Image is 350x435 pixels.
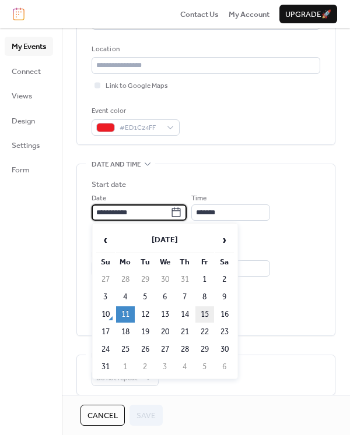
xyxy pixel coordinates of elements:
td: 8 [195,289,214,305]
th: Su [96,254,115,270]
td: 22 [195,324,214,340]
td: 31 [96,359,115,375]
td: 24 [96,341,115,358]
td: 25 [116,341,135,358]
button: Upgrade🚀 [279,5,337,23]
a: Views [5,86,53,105]
th: Tu [136,254,155,270]
td: 5 [136,289,155,305]
td: 20 [156,324,174,340]
span: Design [12,115,35,127]
a: My Account [229,8,269,20]
td: 1 [116,359,135,375]
td: 13 [156,306,174,323]
td: 10 [96,306,115,323]
img: logo [13,8,24,20]
td: 29 [136,271,155,288]
span: Date [92,193,106,204]
td: 28 [116,271,135,288]
td: 16 [215,306,234,323]
span: Connect [12,66,41,77]
td: 2 [215,271,234,288]
td: 6 [215,359,234,375]
div: Event color [92,105,177,117]
td: 9 [215,289,234,305]
td: 3 [156,359,174,375]
span: My Events [12,41,46,52]
span: Views [12,90,32,102]
td: 7 [176,289,194,305]
span: Link to Google Maps [106,80,168,92]
td: 23 [215,324,234,340]
th: Th [176,254,194,270]
td: 15 [195,306,214,323]
span: › [216,228,233,252]
td: 11 [116,306,135,323]
td: 21 [176,324,194,340]
td: 30 [156,271,174,288]
td: 17 [96,324,115,340]
span: Contact Us [180,9,219,20]
span: ‹ [97,228,114,252]
a: Connect [5,62,53,80]
th: Fr [195,254,214,270]
td: 4 [116,289,135,305]
td: 12 [136,306,155,323]
td: 1 [195,271,214,288]
button: Cancel [80,405,125,426]
span: My Account [229,9,269,20]
a: My Events [5,37,53,55]
a: Form [5,160,53,179]
td: 19 [136,324,155,340]
td: 31 [176,271,194,288]
td: 28 [176,341,194,358]
span: Time [191,193,206,204]
td: 6 [156,289,174,305]
td: 18 [116,324,135,340]
a: Settings [5,136,53,154]
td: 26 [136,341,155,358]
th: We [156,254,174,270]
th: Mo [116,254,135,270]
div: Start date [92,179,126,190]
td: 14 [176,306,194,323]
div: Location [92,44,318,55]
a: Design [5,111,53,130]
td: 5 [195,359,214,375]
td: 4 [176,359,194,375]
span: Upgrade 🚀 [285,9,331,20]
td: 2 [136,359,155,375]
span: Cancel [87,410,118,422]
span: Settings [12,140,40,151]
th: [DATE] [116,228,214,253]
a: Contact Us [180,8,219,20]
td: 29 [195,341,214,358]
td: 27 [156,341,174,358]
td: 30 [215,341,234,358]
th: Sa [215,254,234,270]
td: 3 [96,289,115,305]
span: Date and time [92,159,141,171]
span: #ED1C24FF [120,122,161,134]
td: 27 [96,271,115,288]
span: Form [12,164,30,176]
